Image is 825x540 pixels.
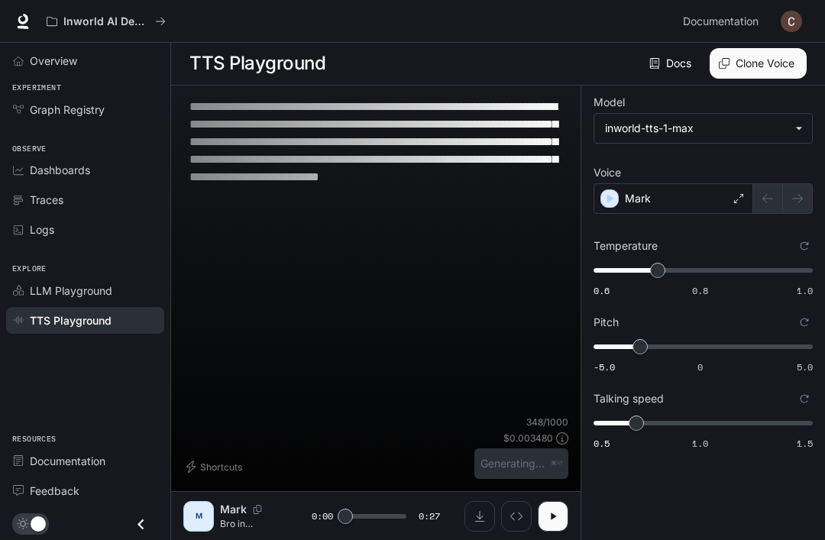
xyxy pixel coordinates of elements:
a: Documentation [677,6,770,37]
span: 0:27 [419,509,440,524]
a: Logs [6,216,164,243]
p: Pitch [594,317,619,328]
a: Feedback [6,477,164,504]
span: 0.5 [594,437,610,450]
button: Reset to default [796,238,813,254]
span: 0:00 [312,509,333,524]
span: Documentation [30,453,105,469]
span: Graph Registry [30,102,105,118]
span: -5.0 [594,361,615,373]
a: Dashboards [6,157,164,183]
button: Reset to default [796,390,813,407]
span: TTS Playground [30,312,112,328]
button: All workspaces [40,6,173,37]
p: Temperature [594,241,658,251]
a: TTS Playground [6,307,164,334]
span: 0.6 [594,284,610,297]
span: 0.8 [692,284,708,297]
button: Close drawer [124,509,158,540]
div: M [186,504,211,529]
span: Logs [30,221,54,238]
p: 348 / 1000 [526,416,568,428]
button: Copy Voice ID [247,505,268,514]
a: LLM Playground [6,277,164,304]
img: User avatar [781,11,802,32]
span: Feedback [30,483,79,499]
a: Overview [6,47,164,74]
button: Shortcuts [183,454,248,479]
button: Reset to default [796,314,813,331]
h1: TTS Playground [189,48,325,79]
p: Mark [220,502,247,517]
a: Graph Registry [6,96,164,123]
p: $ 0.003480 [503,432,553,445]
p: Mark [625,191,651,206]
a: Docs [646,48,697,79]
p: Talking speed [594,393,664,404]
p: Bro in school, when we asked to go to the bathroom, we have to make [PERSON_NAME] pass like bro w... [220,517,275,530]
span: 1.0 [692,437,708,450]
span: 1.5 [797,437,813,450]
span: Dark mode toggle [31,515,46,532]
p: Voice [594,167,621,178]
span: 5.0 [797,361,813,373]
button: Clone Voice [710,48,807,79]
span: Dashboards [30,162,90,178]
div: inworld-tts-1-max [594,114,812,143]
span: LLM Playground [30,283,112,299]
button: Download audio [464,501,495,532]
p: Model [594,97,625,108]
span: Overview [30,53,77,69]
p: Inworld AI Demos [63,15,149,28]
button: User avatar [776,6,807,37]
span: Traces [30,192,63,208]
span: 0 [697,361,703,373]
a: Documentation [6,448,164,474]
div: inworld-tts-1-max [605,121,788,136]
a: Traces [6,186,164,213]
span: 1.0 [797,284,813,297]
button: Inspect [501,501,532,532]
span: Documentation [683,12,759,31]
